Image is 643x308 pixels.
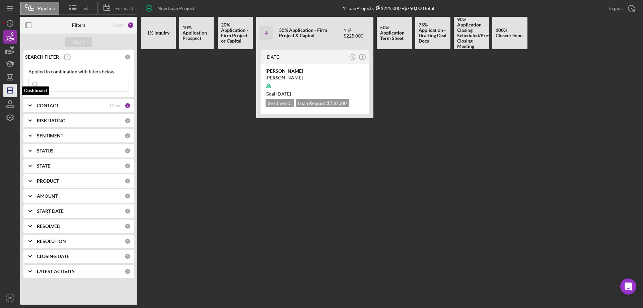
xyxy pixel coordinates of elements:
[276,91,291,97] time: 09/08/2025
[81,6,89,11] span: List
[374,5,401,11] div: $225,000
[125,208,131,214] div: 0
[125,103,131,109] div: 1
[266,68,364,74] div: [PERSON_NAME]
[344,27,366,39] div: 1 $225,000
[343,5,434,11] div: 1 Loan Projects • $750,000 Total
[37,224,60,229] b: RESOLVED
[37,269,75,274] b: LATEST ACTIVITY
[141,2,201,15] button: New Loan Project
[125,268,131,274] div: 0
[28,69,129,74] div: Applied in combination with filters below
[183,25,211,41] b: 10% Application - Prospect
[127,22,134,28] div: 1
[37,239,66,244] b: RESOLUTION
[37,208,64,214] b: START DATE
[125,238,131,244] div: 0
[157,2,195,15] div: New Loan Project
[279,27,344,38] b: 30% Application - Firm Project & Capital
[620,279,636,295] div: Open Intercom Messenger
[37,148,54,153] b: STATUS
[113,22,124,28] div: Reset
[125,253,131,259] div: 0
[419,22,447,44] b: 75% Application - Drafting Deal Docs
[125,223,131,229] div: 0
[221,22,249,44] b: 20% Application - Firm Project or Capital
[73,37,85,47] div: Apply
[125,163,131,169] div: 0
[37,193,58,199] b: AMOUNT
[496,27,524,38] b: 100% Closed/Done
[327,100,347,106] span: $750,000
[125,118,131,124] div: 0
[37,254,69,259] b: CLOSING DATE
[147,30,169,36] b: 1% Inquiry
[110,103,121,108] div: Clear
[296,99,349,107] div: Loan Request
[380,25,409,41] b: 50% Application - Term Sheet
[266,54,280,60] time: 2025-06-10 14:23
[3,291,17,305] button: KK
[37,133,63,138] b: SENTIMENT
[457,17,490,49] b: 90% Application - Closing Scheduled/Pre-Closing Meeting
[125,148,131,154] div: 0
[25,54,59,60] b: SEARCH FILTER
[125,178,131,184] div: 0
[266,74,364,81] div: [PERSON_NAME]
[37,118,65,123] b: RISK RATING
[72,22,85,28] b: Filters
[351,56,354,58] text: KK
[609,2,623,15] div: Export
[37,103,59,108] b: CONTACT
[65,37,92,47] button: Apply
[348,52,357,61] button: KK
[125,54,131,60] div: 0
[115,6,133,11] span: Forecast
[602,2,640,15] button: Export
[125,193,131,199] div: 0
[260,49,370,115] a: [DATE]KK[PERSON_NAME][PERSON_NAME]Goal [DATE]Sentiment5Loan Request $750,000
[266,91,291,97] span: Goal
[125,133,131,139] div: 0
[37,178,59,184] b: PRODUCT
[8,296,12,300] text: KK
[37,163,50,169] b: STATE
[38,6,55,11] span: Pipeline
[266,99,294,107] div: Sentiment 5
